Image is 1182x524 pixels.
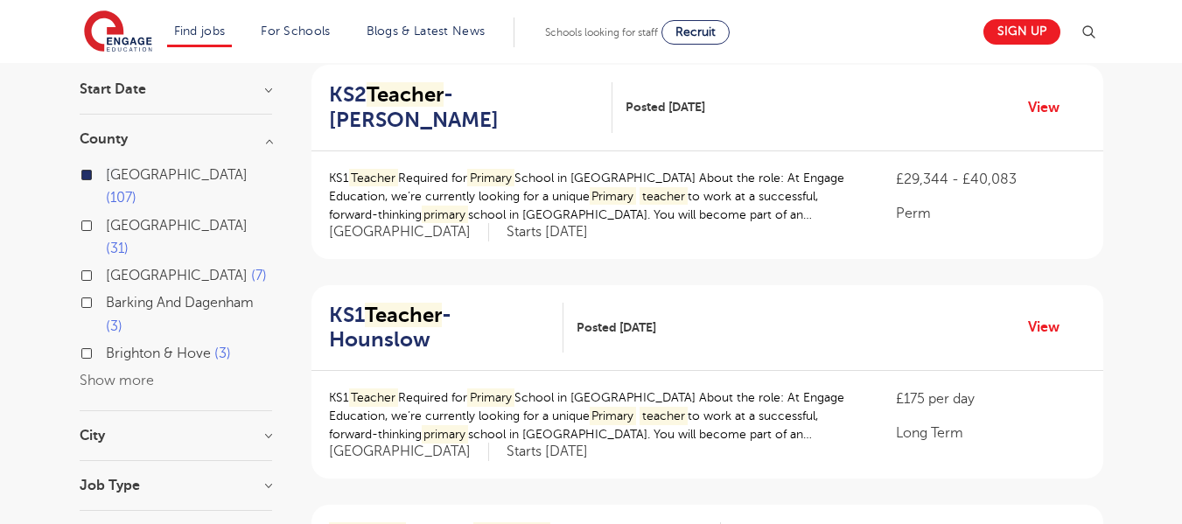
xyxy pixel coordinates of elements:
[106,268,248,283] span: [GEOGRAPHIC_DATA]
[675,25,716,38] span: Recruit
[422,425,469,444] mark: primary
[106,268,117,279] input: [GEOGRAPHIC_DATA] 7
[467,388,514,407] mark: Primary
[545,26,658,38] span: Schools looking for staff
[84,10,152,54] img: Engage Education
[640,407,688,425] mark: teacher
[329,388,862,444] p: KS1 Required for School in [GEOGRAPHIC_DATA] About the role: At Engage Education, we’re currently...
[106,218,117,229] input: [GEOGRAPHIC_DATA] 31
[896,423,1085,444] p: Long Term
[1028,316,1073,339] a: View
[106,295,254,311] span: Barking And Dagenham
[106,190,136,206] span: 107
[983,19,1060,45] a: Sign up
[106,346,211,361] span: Brighton & Hove
[80,82,272,96] h3: Start Date
[106,346,117,357] input: Brighton & Hove 3
[329,443,489,461] span: [GEOGRAPHIC_DATA]
[80,132,272,146] h3: County
[329,82,613,133] a: KS2Teacher- [PERSON_NAME]
[640,187,688,206] mark: teacher
[80,479,272,493] h3: Job Type
[661,20,730,45] a: Recruit
[251,268,267,283] span: 7
[261,24,330,38] a: For Schools
[106,295,117,306] input: Barking And Dagenham 3
[106,167,117,178] input: [GEOGRAPHIC_DATA] 107
[329,82,599,133] h2: KS2 - [PERSON_NAME]
[626,98,705,116] span: Posted [DATE]
[896,203,1085,224] p: Perm
[507,443,588,461] p: Starts [DATE]
[577,318,656,337] span: Posted [DATE]
[80,429,272,443] h3: City
[367,24,486,38] a: Blogs & Latest News
[896,388,1085,409] p: £175 per day
[106,241,129,256] span: 31
[422,206,469,224] mark: primary
[106,167,248,183] span: [GEOGRAPHIC_DATA]
[174,24,226,38] a: Find jobs
[590,187,637,206] mark: Primary
[329,169,862,224] p: KS1 Required for School in [GEOGRAPHIC_DATA] About the role: At Engage Education, we’re currently...
[329,223,489,241] span: [GEOGRAPHIC_DATA]
[349,169,399,187] mark: Teacher
[329,303,564,353] a: KS1Teacher- Hounslow
[507,223,588,241] p: Starts [DATE]
[467,169,514,187] mark: Primary
[349,388,399,407] mark: Teacher
[106,218,248,234] span: [GEOGRAPHIC_DATA]
[365,303,442,327] mark: Teacher
[80,373,154,388] button: Show more
[106,318,122,334] span: 3
[214,346,231,361] span: 3
[896,169,1085,190] p: £29,344 - £40,083
[329,303,550,353] h2: KS1 - Hounslow
[367,82,444,107] mark: Teacher
[1028,96,1073,119] a: View
[590,407,637,425] mark: Primary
